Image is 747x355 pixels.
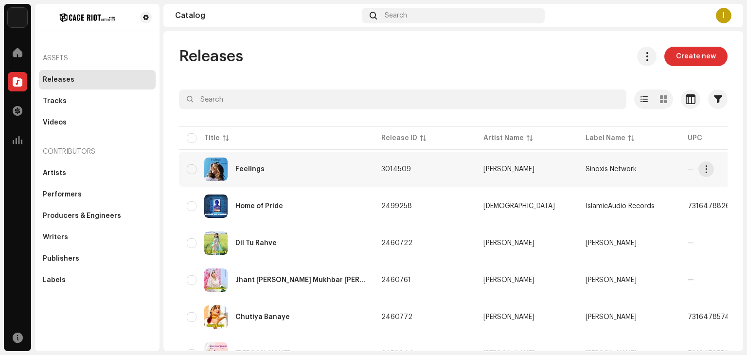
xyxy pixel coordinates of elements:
[204,268,228,292] img: 25b8ae29-3a43-464f-b420-1f28b2c6e47b
[381,203,412,210] span: 2499258
[688,203,743,210] span: 7316478826893
[8,8,27,27] img: 3bdc119d-ef2f-4d41-acde-c0e9095fc35a
[483,203,555,210] div: [DEMOGRAPHIC_DATA]
[586,314,637,320] span: Badshah Mewati
[204,158,228,181] img: 6ac6af4b-30c5-476c-9f70-a38f8b9d3ab7
[688,166,694,173] span: —
[39,228,156,247] re-m-nav-item: Writers
[39,249,156,268] re-m-nav-item: Publishers
[179,89,626,109] input: Search
[235,314,290,320] div: Chutiya Banaye
[688,277,694,284] span: —
[39,47,156,70] re-a-nav-header: Assets
[43,97,67,105] div: Tracks
[43,12,124,23] img: 4253bd7a-328a-41c4-b3bf-54d371f9bc18
[381,314,412,320] span: 2460772
[43,233,68,241] div: Writers
[43,212,121,220] div: Producers & Engineers
[39,140,156,163] re-a-nav-header: Contributors
[483,314,534,320] div: [PERSON_NAME]
[39,270,156,290] re-m-nav-item: Labels
[235,240,277,247] div: Dil Tu Rahve
[235,277,366,284] div: Jhant Ka Baal Mukhbar Dalal
[483,133,524,143] div: Artist Name
[381,166,411,173] span: 3014509
[586,277,637,284] span: Badshsh Mewati
[483,277,570,284] span: Badshsh Mewati
[235,166,265,173] div: Feelings
[483,166,534,173] div: [PERSON_NAME]
[179,47,243,66] span: Releases
[204,133,220,143] div: Title
[688,314,743,320] span: 7316478574626
[43,191,82,198] div: Performers
[483,240,570,247] span: Juber Khan
[204,195,228,218] img: 3cb43c6e-3d33-4f94-8dc6-648d338a432c
[39,91,156,111] re-m-nav-item: Tracks
[586,203,655,210] span: IslamicAudio Records
[688,240,694,247] span: —
[483,314,570,320] span: Badshah Mewati
[39,185,156,204] re-m-nav-item: Performers
[175,12,358,19] div: Catalog
[385,12,407,19] span: Search
[483,277,534,284] div: [PERSON_NAME]
[204,305,228,329] img: d0010923-da6e-432b-8704-70b21646c983
[664,47,728,66] button: Create new
[483,166,570,173] span: Arbaj Khan
[483,203,570,210] span: IslamicAudio
[39,113,156,132] re-m-nav-item: Videos
[204,231,228,255] img: ed754b4d-06ea-4b1b-858a-dbe8bcabd570
[676,47,716,66] span: Create new
[43,119,67,126] div: Videos
[586,166,637,173] span: Sinoxis Network
[381,277,411,284] span: 2460761
[716,8,731,23] div: I
[483,240,534,247] div: [PERSON_NAME]
[39,206,156,226] re-m-nav-item: Producers & Engineers
[586,240,637,247] span: Juber Khan
[381,133,417,143] div: Release ID
[43,276,66,284] div: Labels
[43,169,66,177] div: Artists
[586,133,625,143] div: Label Name
[43,255,79,263] div: Publishers
[39,70,156,89] re-m-nav-item: Releases
[235,203,283,210] div: Home of Pride
[39,163,156,183] re-m-nav-item: Artists
[381,240,412,247] span: 2460722
[43,76,74,84] div: Releases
